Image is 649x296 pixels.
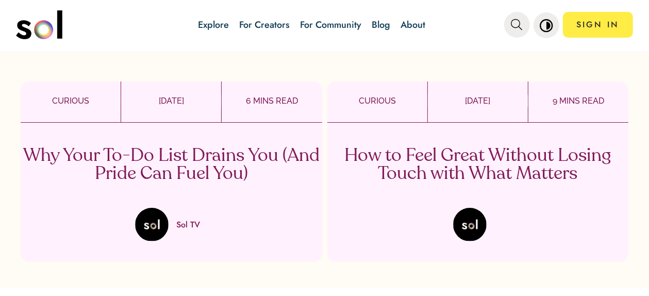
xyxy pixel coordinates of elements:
p: How to Feel Great Without Losing Touch with What Matters [327,147,629,183]
p: [DATE] [428,95,528,107]
p: 9 MINS READ [528,95,628,107]
a: Explore [198,18,229,31]
p: 6 MINS READ [222,95,322,107]
a: SIGN IN [563,12,633,38]
p: Why Your To-Do List Drains You (And Pride Can Fuel You) [21,147,322,183]
a: About [401,18,425,31]
p: CURIOUS [327,95,427,107]
a: For Community [300,18,361,31]
img: logo [16,10,62,39]
p: CURIOUS [21,95,121,107]
nav: main navigation [16,7,633,43]
a: For Creators [239,18,290,31]
a: Blog [372,18,390,31]
p: Sol TV [176,219,200,231]
p: [DATE] [121,95,221,107]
